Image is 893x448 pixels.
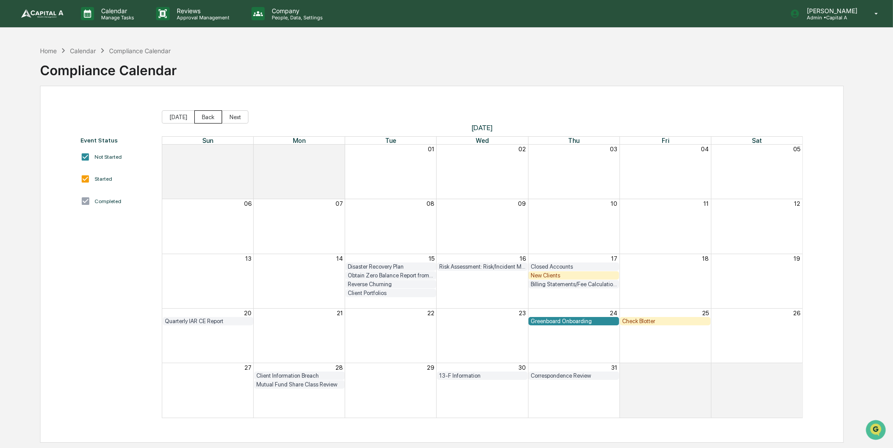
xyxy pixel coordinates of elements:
button: 31 [611,364,617,371]
p: Calendar [94,7,139,15]
button: 14 [336,255,343,262]
div: Check Blotter [622,318,708,324]
div: Compliance Calendar [40,55,177,78]
button: 01 [702,364,709,371]
button: 19 [794,255,800,262]
button: 13 [245,255,251,262]
div: Greenboard Onboarding [531,318,617,324]
button: 23 [519,310,526,317]
span: • [73,119,76,126]
div: Event Status [80,137,153,144]
div: Correspondence Review [531,372,617,379]
button: 26 [793,310,800,317]
span: [PERSON_NAME] [27,119,71,126]
button: See all [136,95,160,106]
iframe: Open customer support [865,419,889,443]
div: Disaster Recovery Plan [348,263,434,270]
span: Wed [476,137,489,144]
button: Back [194,110,222,124]
button: 06 [244,200,251,207]
p: Company [265,7,327,15]
button: 01 [428,146,434,153]
div: Month View [162,136,803,418]
a: 🖐️Preclearance [5,152,60,168]
div: 🖐️ [9,157,16,164]
img: Sigrid Alegria [9,111,23,125]
div: Not Started [95,154,122,160]
span: Sun [202,137,213,144]
span: Preclearance [18,156,57,164]
div: Risk Assessment: Risk/Incident Management and Client Safeguards [439,263,525,270]
div: Past conversations [9,97,59,104]
button: Next [222,110,248,124]
button: 02 [518,146,526,153]
button: 12 [794,200,800,207]
button: 07 [335,200,343,207]
button: 18 [702,255,709,262]
a: 🔎Data Lookup [5,169,59,185]
span: Fri [662,137,669,144]
button: Start new chat [149,69,160,80]
div: 🗄️ [64,157,71,164]
img: 8933085812038_c878075ebb4cc5468115_72.jpg [18,67,34,83]
button: 17 [611,255,617,262]
a: Powered byPylon [62,193,106,200]
button: 22 [427,310,434,317]
button: [DATE] [162,110,195,124]
div: Obtain Zero Balance Report from Custodian [348,272,434,279]
button: 08 [426,200,434,207]
span: [DATE] [78,119,96,126]
button: 20 [244,310,251,317]
div: We're available if you need us! [40,76,121,83]
span: Tue [385,137,396,144]
div: Closed Accounts [531,263,617,270]
button: 21 [337,310,343,317]
div: Mutual Fund Share Class Review [256,381,343,388]
div: Calendar [70,47,96,55]
div: Client Portfolios [348,290,434,296]
button: 27 [244,364,251,371]
p: Reviews [170,7,234,15]
button: 03 [610,146,617,153]
button: 30 [518,364,526,371]
span: Mon [293,137,306,144]
button: 15 [429,255,434,262]
div: Home [40,47,57,55]
div: Compliance Calendar [109,47,171,55]
button: 29 [244,146,251,153]
button: 25 [702,310,709,317]
span: Thu [568,137,580,144]
p: [PERSON_NAME] [800,7,862,15]
button: 29 [427,364,434,371]
div: New Clients [531,272,617,279]
div: Completed [95,198,121,204]
p: Admin • Capital A [800,15,862,21]
span: Data Lookup [18,172,55,181]
span: Sat [752,137,762,144]
div: 13-F Information [439,372,525,379]
button: 05 [793,146,800,153]
span: Pylon [87,194,106,200]
button: 16 [520,255,526,262]
div: Started [95,176,112,182]
button: 28 [335,364,343,371]
div: Quarterly IAR CE Report [165,318,251,324]
button: 09 [518,200,526,207]
button: 02 [793,364,800,371]
div: Client Information Breach [256,372,343,379]
p: Approval Management [170,15,234,21]
div: Reverse Churning [348,281,434,288]
p: Manage Tasks [94,15,139,21]
button: 04 [701,146,709,153]
button: 30 [335,146,343,153]
span: [DATE] [162,124,803,132]
img: logo [21,9,63,18]
p: How can we help? [9,18,160,32]
div: 🔎 [9,173,16,180]
span: Attestations [73,156,109,164]
p: People, Data, Settings [265,15,327,21]
div: Billing Statements/Fee Calculations Report [531,281,617,288]
div: Start new chat [40,67,144,76]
